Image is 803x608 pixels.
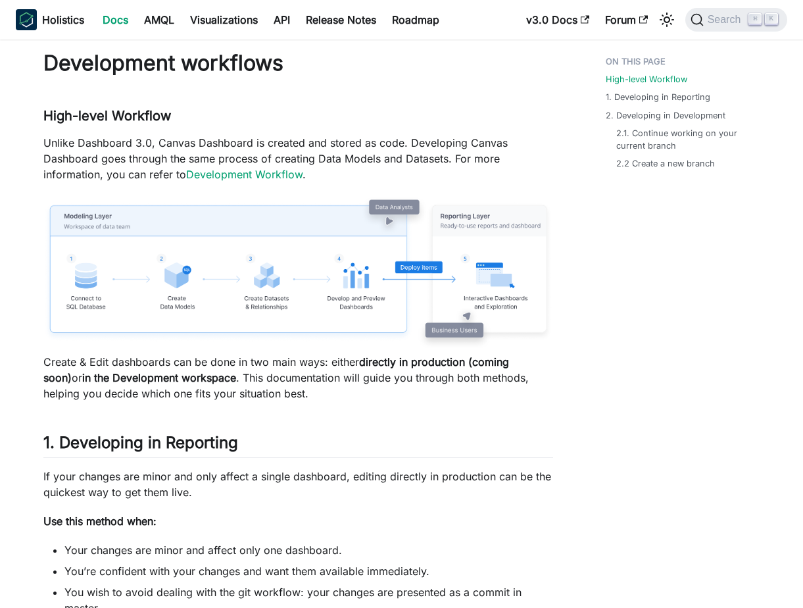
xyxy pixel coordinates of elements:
button: Search (Command+K) [685,8,787,32]
strong: in the Development workspace [82,371,236,384]
kbd: K [765,13,778,25]
kbd: ⌘ [748,13,762,25]
a: Docs [95,9,136,30]
p: If your changes are minor and only affect a single dashboard, editing directly in production can ... [43,469,553,500]
h3: High-level Workflow [43,108,553,124]
button: Switch between dark and light mode (currently light mode) [656,9,677,30]
a: Visualizations [182,9,266,30]
img: Holistics [16,9,37,30]
li: Your changes are minor and affect only one dashboard. [64,542,553,558]
a: 1. Developing in Reporting [606,91,710,103]
li: You’re confident with your changes and want them available immediately. [64,563,553,579]
a: Forum [597,9,656,30]
a: High-level Workflow [606,73,687,86]
a: Release Notes [298,9,384,30]
a: 2. Developing in Development [606,109,725,122]
a: 2.2 Create a new branch [616,157,715,170]
a: Development Workflow [186,168,303,181]
p: Unlike Dashboard 3.0, Canvas Dashboard is created and stored as code. Developing Canvas Dashboard... [43,135,553,182]
a: v3.0 Docs [518,9,597,30]
a: 2.1. Continue working on your current branch [616,127,741,152]
a: HolisticsHolistics [16,9,84,30]
a: AMQL [136,9,182,30]
a: Roadmap [384,9,447,30]
h2: 1. Developing in Reporting [43,433,553,458]
b: Holistics [42,12,84,28]
span: Search [704,14,749,26]
h1: Development workflows [43,50,553,76]
a: API [266,9,298,30]
strong: Use this method when: [43,515,157,528]
p: Create & Edit dashboards can be done in two main ways: either or . This documentation will guide ... [43,354,553,401]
